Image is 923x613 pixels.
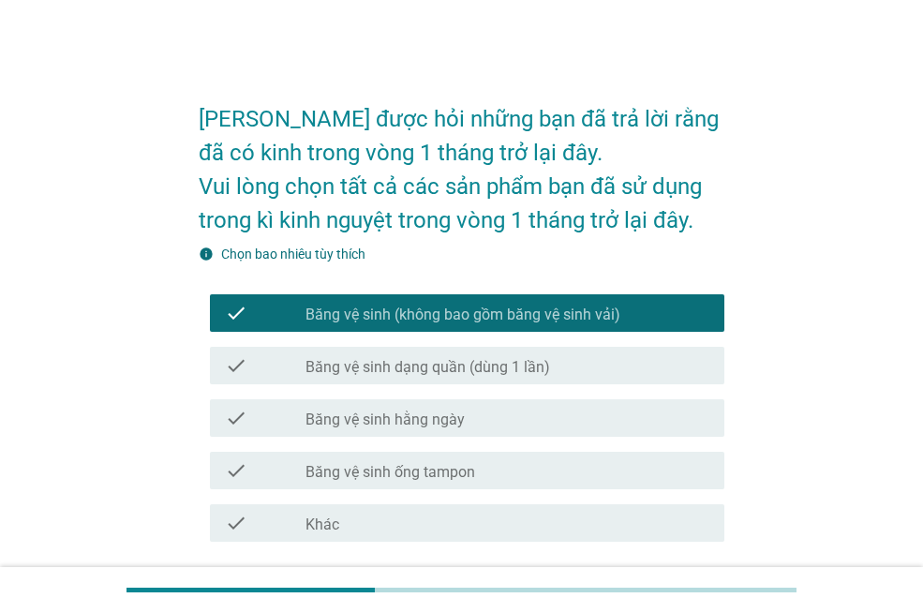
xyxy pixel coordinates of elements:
[305,306,620,324] label: Băng vệ sinh (không bao gồm băng vệ sinh vải)
[225,512,247,534] i: check
[225,354,247,377] i: check
[199,247,214,262] i: info
[305,358,550,377] label: Băng vệ sinh dạng quần (dùng 1 lần)
[225,459,247,482] i: check
[305,516,339,534] label: Khác
[221,247,365,262] label: Chọn bao nhiêu tùy thích
[305,411,465,429] label: Băng vệ sinh hằng ngày
[225,407,247,429] i: check
[225,302,247,324] i: check
[199,83,724,237] h2: [PERSON_NAME] được hỏi những bạn đã trả lời rằng đã có kinh trong vòng 1 tháng trở lại đây. Vui l...
[305,463,475,482] label: Băng vệ sinh ống tampon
